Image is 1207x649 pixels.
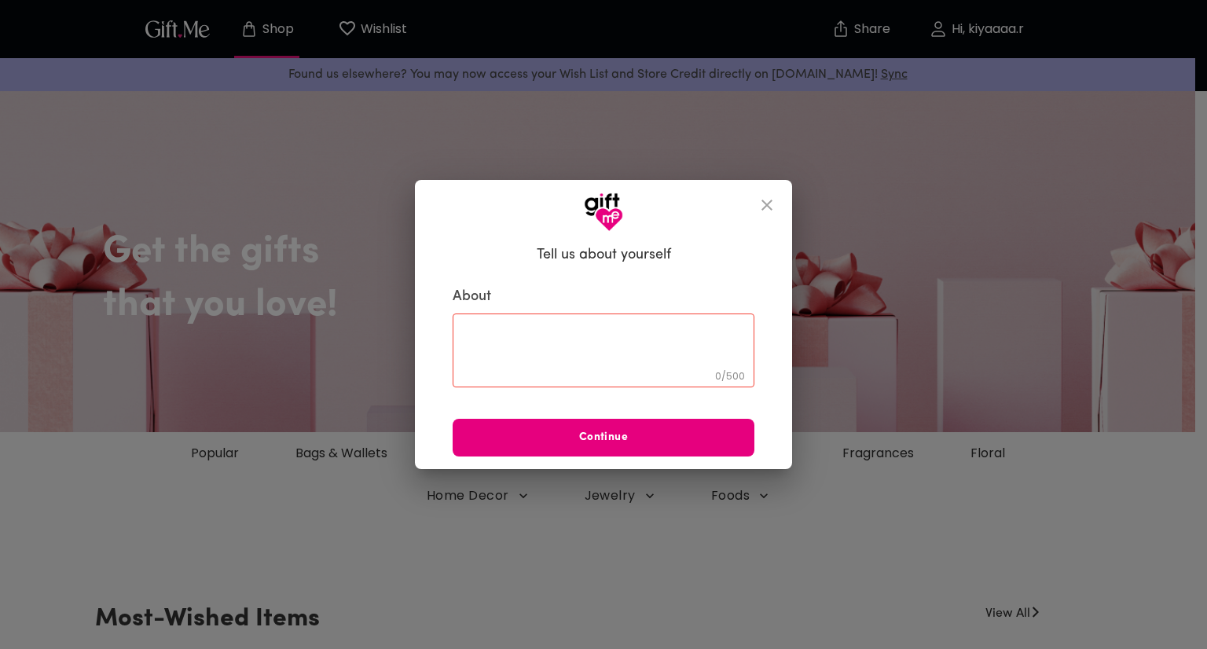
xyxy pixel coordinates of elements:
[715,369,745,383] span: 0 / 500
[748,186,786,224] button: close
[584,192,623,232] img: GiftMe Logo
[453,419,754,456] button: Continue
[453,429,754,446] span: Continue
[537,246,671,265] h6: Tell us about yourself
[453,288,754,306] label: About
